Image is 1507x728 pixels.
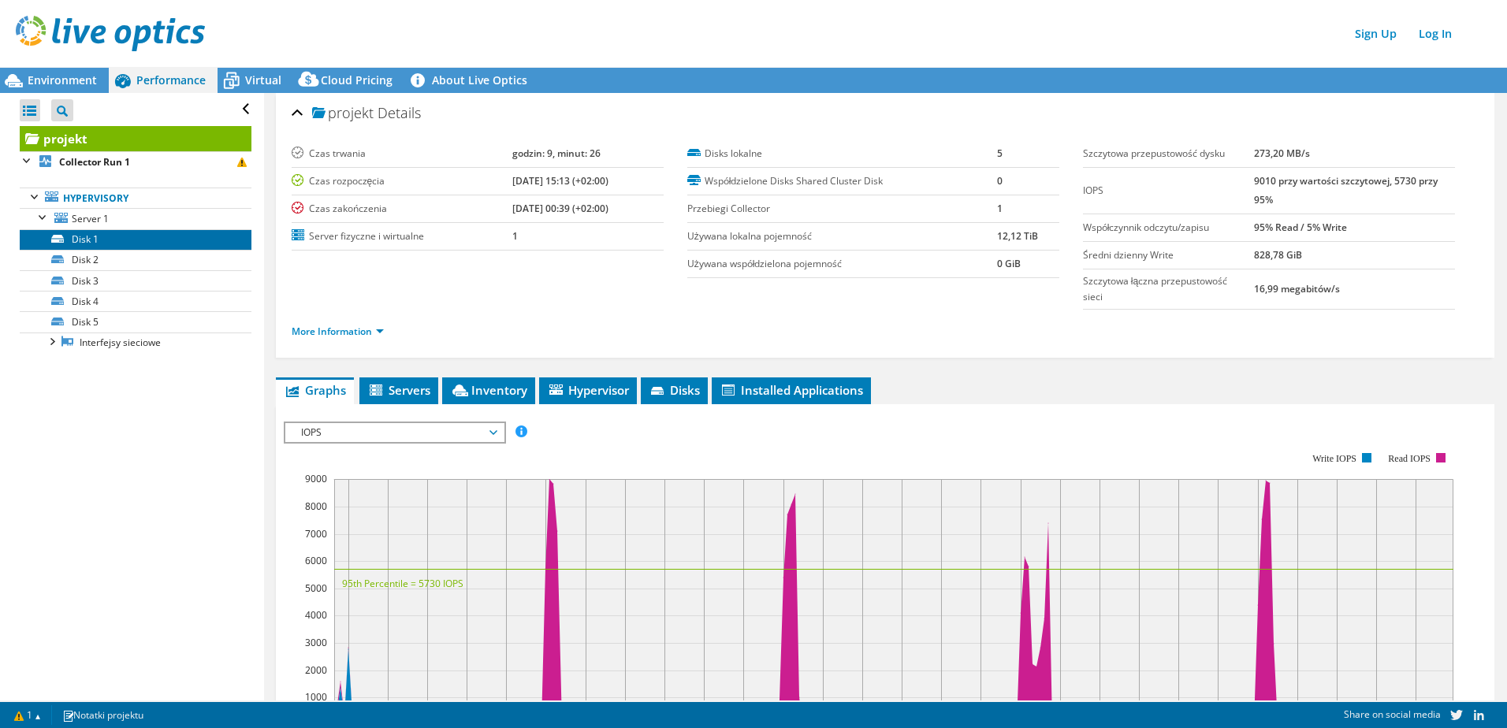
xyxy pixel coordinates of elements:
[720,382,863,398] span: Installed Applications
[305,500,327,513] text: 8000
[20,208,251,228] a: Server 1
[997,202,1003,215] b: 1
[547,382,629,398] span: Hypervisor
[305,608,327,622] text: 4000
[1083,183,1255,199] label: IOPS
[404,68,539,93] a: About Live Optics
[72,212,109,225] span: Server 1
[136,72,206,87] span: Performance
[997,174,1003,188] b: 0
[245,72,281,87] span: Virtual
[3,705,52,725] a: 1
[16,16,205,51] img: live_optics_svg.svg
[1254,174,1438,206] b: 9010 przy wartości szczytowej, 5730 przy 95%
[512,229,518,243] b: 1
[20,250,251,270] a: Disk 2
[342,577,463,590] text: 95th Percentile = 5730 IOPS
[687,228,997,244] label: Używana lokalna pojemność
[687,256,997,272] label: Używana współdzielona pojemność
[512,202,608,215] b: [DATE] 00:39 (+02:00)
[649,382,700,398] span: Disks
[305,663,327,677] text: 2000
[305,636,327,649] text: 3000
[305,554,327,567] text: 6000
[292,201,512,217] label: Czas zakończenia
[450,382,527,398] span: Inventory
[312,106,374,121] span: projekt
[59,155,130,169] b: Collector Run 1
[28,72,97,87] span: Environment
[997,147,1003,160] b: 5
[1254,221,1347,234] b: 95% Read / 5% Write
[512,174,608,188] b: [DATE] 15:13 (+02:00)
[378,103,421,122] span: Details
[20,229,251,250] a: Disk 1
[20,291,251,311] a: Disk 4
[997,257,1021,270] b: 0 GiB
[687,173,997,189] label: Współdzielone Disks Shared Cluster Disk
[20,126,251,151] a: projekt
[1347,22,1405,45] a: Sign Up
[51,705,154,725] a: Notatki projektu
[20,332,251,353] a: Interfejsy sieciowe
[687,146,997,162] label: Disks lokalne
[1411,22,1460,45] a: Log In
[292,173,512,189] label: Czas rozpoczęcia
[1344,708,1441,721] span: Share on social media
[292,325,384,338] a: More Information
[1312,453,1356,464] text: Write IOPS
[305,690,327,704] text: 1000
[997,229,1038,243] b: 12,12 TiB
[1083,220,1255,236] label: Współczynnik odczytu/zapisu
[512,147,601,160] b: godzin: 9, minut: 26
[293,423,496,442] span: IOPS
[1254,248,1302,262] b: 828,78 GiB
[1083,247,1255,263] label: Średni dzienny Write
[292,228,512,244] label: Server fizyczne i wirtualne
[1083,146,1255,162] label: Szczytowa przepustowość dysku
[20,188,251,208] a: Hypervisory
[321,72,393,87] span: Cloud Pricing
[20,270,251,291] a: Disk 3
[1254,282,1340,295] b: 16,99 megabitów/s
[20,151,251,172] a: Collector Run 1
[1254,147,1310,160] b: 273,20 MB/s
[1388,453,1431,464] text: Read IOPS
[305,472,327,485] text: 9000
[292,146,512,162] label: Czas trwania
[367,382,430,398] span: Servers
[284,382,346,398] span: Graphs
[687,201,997,217] label: Przebiegi Collector
[20,311,251,332] a: Disk 5
[305,527,327,540] text: 7000
[1083,273,1255,305] label: Szczytowa łączna przepustowość sieci
[305,581,327,595] text: 5000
